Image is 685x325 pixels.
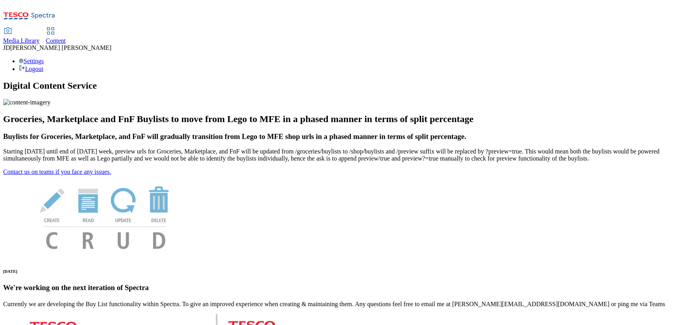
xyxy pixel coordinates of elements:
p: Starting [DATE] until end of [DATE] week, preview urls for Groceries, Marketplace, and FnF will b... [3,148,682,162]
h6: [DATE] [3,269,682,274]
a: Contact us on teams if you face any issues. [3,168,111,175]
span: [PERSON_NAME] [PERSON_NAME] [10,44,111,51]
p: Currently we are developing the Buy List functionality within Spectra. To give an improved experi... [3,301,682,308]
a: Settings [19,58,44,64]
span: JD [3,44,10,51]
span: Content [46,37,66,44]
h1: Digital Content Service [3,80,682,91]
h2: Groceries, Marketplace and FnF Buylists to move from Lego to MFE in a phased manner in terms of s... [3,114,682,124]
a: Media Library [3,28,40,44]
h3: Buylists for Groceries, Marketplace, and FnF will gradually transition from Lego to MFE shop urls... [3,132,682,141]
img: News Image [3,175,207,257]
h3: We're working on the next iteration of Spectra [3,283,682,292]
img: content-imagery [3,99,51,106]
a: Content [46,28,66,44]
span: Media Library [3,37,40,44]
a: Logout [19,66,43,72]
